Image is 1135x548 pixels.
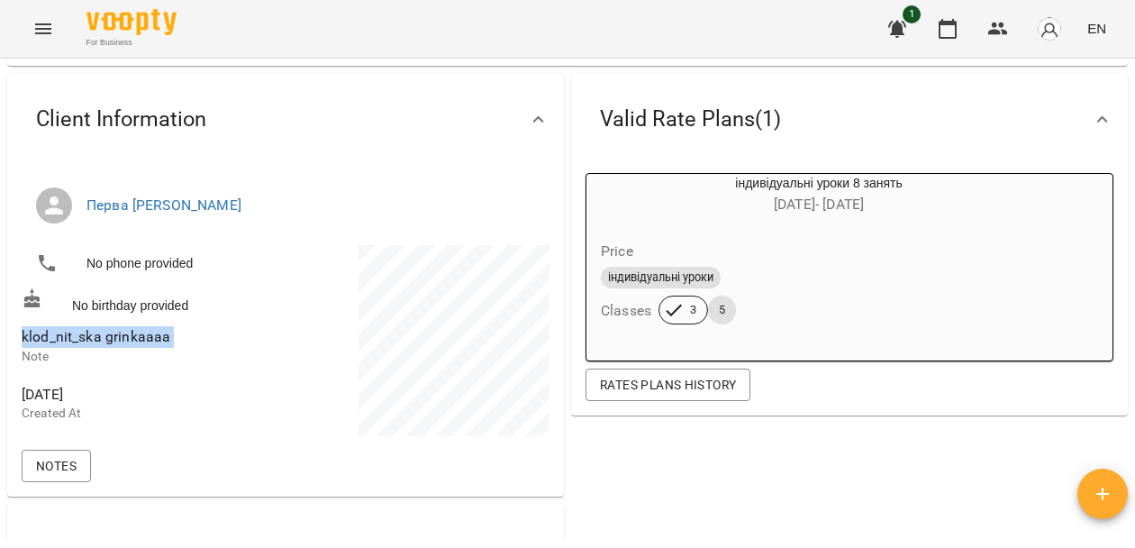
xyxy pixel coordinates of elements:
span: 1 [903,5,921,23]
span: [DATE] [22,384,282,406]
span: Rates Plans History [600,374,736,396]
div: Client Information [7,73,564,166]
h6: Classes [601,298,651,324]
div: No birthday provided [18,285,286,318]
button: EN [1080,12,1113,45]
div: Valid Rate Plans(1) [571,73,1128,166]
button: Menu [22,7,65,50]
div: індивідуальні уроки 8 занять [586,174,1051,217]
span: EN [1087,19,1106,38]
span: 5 [708,302,736,318]
span: Valid Rate Plans ( 1 ) [600,105,781,133]
img: avatar_s.png [1037,16,1062,41]
span: klod_nit_ska grinkaaaa [22,328,170,345]
p: Created At [22,405,282,423]
button: Notes [22,450,91,482]
span: Notes [36,455,77,477]
a: Перва [PERSON_NAME] [86,196,241,214]
li: No phone provided [22,245,282,281]
span: індивідуальні уроки [601,269,721,286]
span: Client Information [36,105,206,133]
p: Note [22,348,282,366]
button: Rates Plans History [586,369,750,401]
img: Voopty Logo [86,9,177,35]
span: [DATE] - [DATE] [774,196,864,213]
span: For Business [86,37,177,49]
button: індивідуальні уроки 8 занять[DATE]- [DATE]Priceіндивідуальні урокиClasses35 [586,174,1051,346]
span: 3 [679,302,707,318]
h6: Price [601,239,633,264]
